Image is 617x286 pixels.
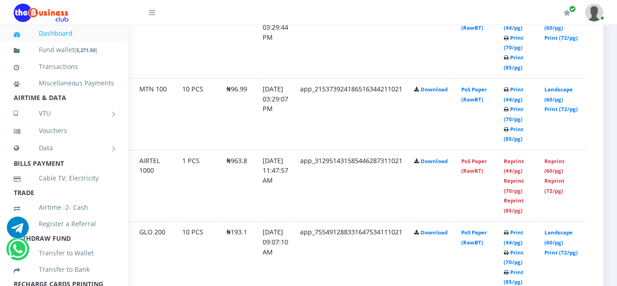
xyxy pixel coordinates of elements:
[14,259,114,280] a: Transfer to Bank
[504,54,523,71] a: Print (85/pg)
[134,150,176,221] td: AIRTEL 1000
[569,5,576,12] span: Renew/Upgrade Subscription
[257,78,294,149] td: [DATE] 03:29:07 PM
[295,6,408,77] td: app_551284547792616134311021
[14,197,114,218] a: Airtime -2- Cash
[76,47,95,53] b: 5,271.50
[14,168,114,189] a: Cable TV, Electricity
[257,150,294,221] td: [DATE] 11:47:57 AM
[14,137,114,159] a: Data
[14,73,114,94] a: Miscellaneous Payments
[504,177,524,194] a: Reprint (70/pg)
[504,229,523,246] a: Print (44/pg)
[295,78,408,149] td: app_215373924186516344211021
[544,177,564,194] a: Reprint (72/pg)
[504,106,523,122] a: Print (70/pg)
[504,158,524,175] a: Reprint (44/pg)
[14,4,69,22] img: Logo
[504,269,523,286] a: Print (85/pg)
[544,86,573,103] a: Landscape (60/pg)
[8,245,27,260] a: Chat for support
[504,86,523,103] a: Print (44/pg)
[461,158,487,175] a: PoS Paper (RawBT)
[461,86,487,103] a: PoS Paper (RawBT)
[544,106,578,112] a: Print (72/pg)
[544,158,564,175] a: Reprint (60/pg)
[7,223,29,238] a: Chat for support
[134,78,176,149] td: MTN 100
[504,126,523,143] a: Print (85/pg)
[461,229,487,246] a: PoS Paper (RawBT)
[564,9,570,16] i: Renew/Upgrade Subscription
[14,213,114,234] a: Register a Referral
[14,243,114,264] a: Transfer to Wallet
[14,39,114,61] a: Fund wallet[5,271.50]
[14,56,114,77] a: Transactions
[221,78,256,149] td: ₦96.99
[544,249,578,256] a: Print (72/pg)
[14,120,114,141] a: Vouchers
[504,249,523,266] a: Print (70/pg)
[134,6,176,77] td: MTN 200
[544,34,578,41] a: Print (72/pg)
[74,47,97,53] small: [ ]
[421,86,448,93] a: Download
[421,158,448,164] a: Download
[295,150,408,221] td: app_312951431585446287311021
[14,102,114,125] a: VTU
[177,78,220,149] td: 10 PCS
[14,23,114,44] a: Dashboard
[585,4,603,21] img: User
[544,229,573,246] a: Landscape (60/pg)
[504,197,524,214] a: Reprint (85/pg)
[504,34,523,51] a: Print (70/pg)
[421,229,448,236] a: Download
[177,150,220,221] td: 1 PCS
[221,150,256,221] td: ₦963.8
[221,6,256,77] td: ₦193.98
[257,6,294,77] td: [DATE] 03:29:44 PM
[177,6,220,77] td: 10 PCS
